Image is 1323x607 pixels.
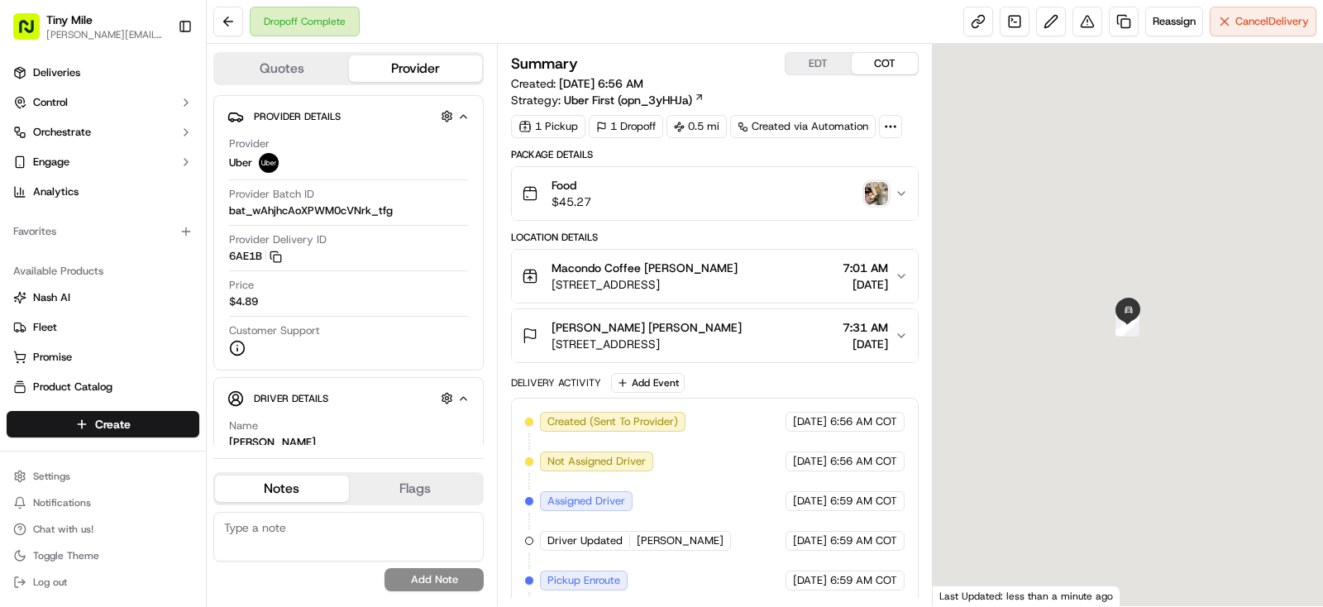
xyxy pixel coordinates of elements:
[830,454,897,469] span: 6:56 AM COT
[589,115,663,138] div: 1 Dropoff
[33,350,72,365] span: Promise
[33,65,80,80] span: Deliveries
[830,494,897,509] span: 6:59 AM COT
[7,465,199,488] button: Settings
[7,491,199,514] button: Notifications
[17,158,46,188] img: 1736555255976-a54dd68f-1ca7-489b-9aae-adbdc363a1c4
[830,533,897,548] span: 6:59 AM COT
[511,115,585,138] div: 1 Pickup
[229,294,258,309] span: $4.89
[215,476,349,502] button: Notes
[33,576,67,589] span: Log out
[512,250,918,303] button: Macondo Coffee [PERSON_NAME][STREET_ADDRESS]7:01 AM[DATE]
[843,276,888,293] span: [DATE]
[511,56,578,71] h3: Summary
[559,76,643,91] span: [DATE] 6:56 AM
[843,260,888,276] span: 7:01 AM
[17,241,30,255] div: 📗
[33,184,79,199] span: Analytics
[7,344,199,370] button: Promise
[1153,14,1196,29] span: Reassign
[229,232,327,247] span: Provider Delivery ID
[547,414,678,429] span: Created (Sent To Provider)
[865,182,888,205] button: photo_proof_of_delivery image
[786,53,852,74] button: EDT
[13,350,193,365] a: Promise
[349,476,483,502] button: Flags
[33,496,91,509] span: Notifications
[254,392,328,405] span: Driver Details
[140,241,153,255] div: 💻
[229,323,320,338] span: Customer Support
[564,92,704,108] a: Uber First (opn_3yHHJa)
[552,177,591,194] span: Food
[7,149,199,175] button: Engage
[229,136,270,151] span: Provider
[7,218,199,245] div: Favorites
[512,167,918,220] button: Food$45.27photo_proof_of_delivery image
[7,119,199,146] button: Orchestrate
[547,533,623,548] span: Driver Updated
[43,107,298,124] input: Got a question? Start typing here...
[33,549,99,562] span: Toggle Theme
[33,320,57,335] span: Fleet
[10,233,133,263] a: 📗Knowledge Base
[547,573,620,588] span: Pickup Enroute
[117,280,200,293] a: Powered byPylon
[227,385,470,412] button: Driver Details
[33,380,112,394] span: Product Catalog
[33,155,69,170] span: Engage
[17,66,301,93] p: Welcome 👋
[1210,7,1316,36] button: CancelDelivery
[611,373,685,393] button: Add Event
[33,523,93,536] span: Chat with us!
[229,249,282,264] button: 6AE1B
[843,319,888,336] span: 7:31 AM
[552,319,742,336] span: [PERSON_NAME] [PERSON_NAME]
[511,148,919,161] div: Package Details
[793,454,827,469] span: [DATE]
[33,125,91,140] span: Orchestrate
[852,53,918,74] button: COT
[133,233,272,263] a: 💻API Documentation
[95,416,131,433] span: Create
[7,89,199,116] button: Control
[547,454,646,469] span: Not Assigned Driver
[254,110,341,123] span: Provider Details
[13,290,193,305] a: Nash AI
[793,414,827,429] span: [DATE]
[227,103,470,130] button: Provider Details
[165,280,200,293] span: Pylon
[511,92,704,108] div: Strategy:
[730,115,876,138] a: Created via Automation
[511,75,643,92] span: Created:
[564,92,692,108] span: Uber First (opn_3yHHJa)
[33,95,68,110] span: Control
[259,153,279,173] img: uber-new-logo.jpeg
[13,380,193,394] a: Product Catalog
[46,28,165,41] button: [PERSON_NAME][EMAIL_ADDRESS]
[547,494,625,509] span: Assigned Driver
[1117,314,1139,336] div: 9
[46,12,93,28] button: Tiny Mile
[17,17,50,50] img: Nash
[793,573,827,588] span: [DATE]
[7,544,199,567] button: Toggle Theme
[7,518,199,541] button: Chat with us!
[552,336,742,352] span: [STREET_ADDRESS]
[215,55,349,82] button: Quotes
[1235,14,1309,29] span: Cancel Delivery
[281,163,301,183] button: Start new chat
[793,494,827,509] span: [DATE]
[666,115,727,138] div: 0.5 mi
[1116,314,1138,336] div: 7
[156,240,265,256] span: API Documentation
[229,435,316,450] div: [PERSON_NAME]
[552,276,738,293] span: [STREET_ADDRESS]
[229,187,314,202] span: Provider Batch ID
[830,573,897,588] span: 6:59 AM COT
[349,55,483,82] button: Provider
[7,7,171,46] button: Tiny Mile[PERSON_NAME][EMAIL_ADDRESS]
[933,585,1120,606] div: Last Updated: less than a minute ago
[229,418,258,433] span: Name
